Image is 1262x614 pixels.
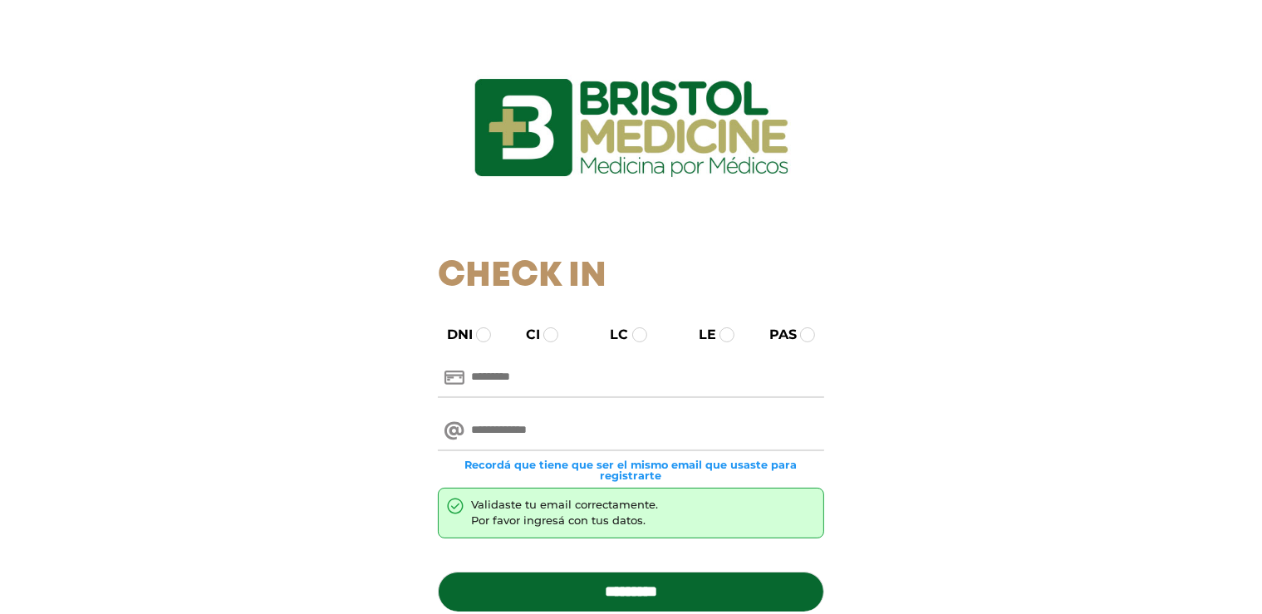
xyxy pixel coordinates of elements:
[407,20,856,236] img: logo_ingresarbristol.jpg
[754,325,797,345] label: PAS
[438,256,824,297] h1: Check In
[596,325,629,345] label: LC
[432,325,473,345] label: DNI
[438,459,824,481] small: Recordá que tiene que ser el mismo email que usaste para registrarte
[511,325,540,345] label: CI
[684,325,716,345] label: LE
[471,497,658,529] div: Validaste tu email correctamente. Por favor ingresá con tus datos.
